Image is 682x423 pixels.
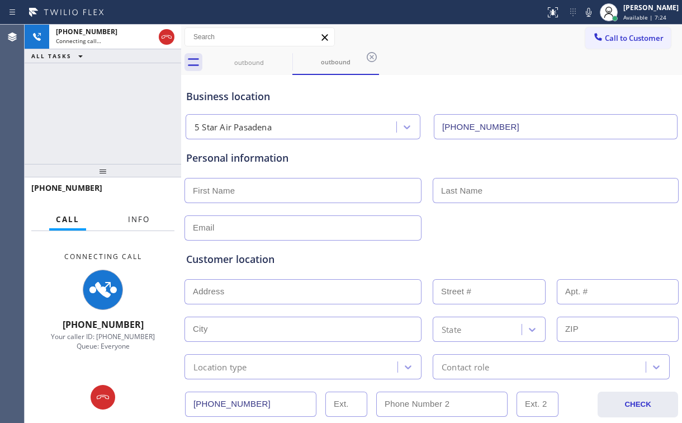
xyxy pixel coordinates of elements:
div: State [442,323,461,336]
div: [PERSON_NAME] [623,3,679,12]
div: 5 Star Air Pasadena [195,121,272,134]
button: Call to Customer [585,27,671,49]
span: Call [56,214,79,224]
span: Info [128,214,150,224]
span: [PHONE_NUMBER] [63,318,144,331]
span: Connecting call… [56,37,101,45]
input: Apt. # [557,279,679,304]
input: Phone Number [185,392,316,417]
div: Contact role [442,360,489,373]
input: Ext. [325,392,367,417]
input: Street # [433,279,546,304]
div: Personal information [186,151,677,166]
button: Call [49,209,86,231]
input: Phone Number [434,114,678,139]
span: [PHONE_NUMBER] [56,27,117,36]
span: ALL TASKS [31,52,72,60]
span: Connecting Call [64,252,142,261]
span: [PHONE_NUMBER] [31,182,102,193]
button: ALL TASKS [25,49,94,63]
input: Phone Number 2 [376,392,508,417]
div: Business location [186,89,677,104]
span: Available | 7:24 [623,13,666,21]
input: Email [184,215,421,241]
input: Ext. 2 [517,392,558,417]
div: outbound [293,58,378,66]
button: CHECK [598,392,678,417]
input: First Name [184,178,421,203]
div: Location type [193,360,247,373]
span: Your caller ID: [PHONE_NUMBER] Queue: Everyone [51,332,155,351]
button: Hang up [91,385,115,410]
div: outbound [207,58,291,67]
div: Customer location [186,252,677,267]
input: Search [185,28,334,46]
button: Hang up [159,29,174,45]
input: Last Name [433,178,679,203]
input: Address [184,279,421,304]
span: Call to Customer [605,33,664,43]
input: ZIP [557,317,679,342]
input: City [184,317,421,342]
button: Mute [581,4,596,20]
button: Info [121,209,157,231]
